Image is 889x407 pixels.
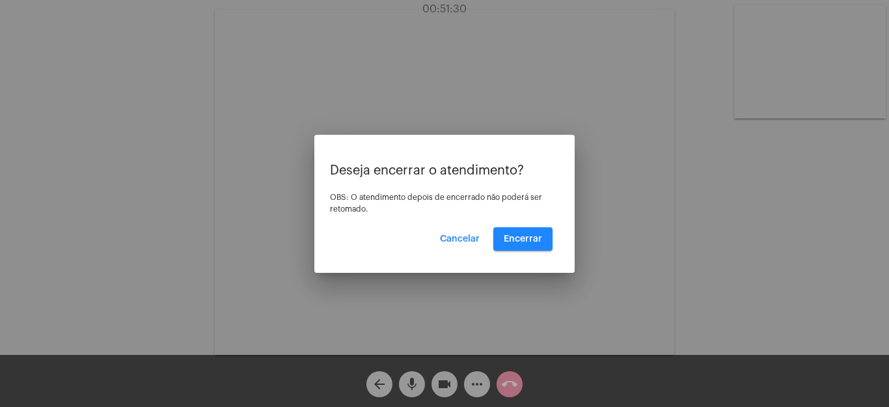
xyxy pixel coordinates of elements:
span: Cancelar [440,234,480,244]
span: Encerrar [504,234,542,244]
button: Cancelar [430,227,490,251]
button: Encerrar [493,227,553,251]
p: Deseja encerrar o atendimento? [330,163,559,178]
span: OBS: O atendimento depois de encerrado não poderá ser retomado. [330,193,542,213]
